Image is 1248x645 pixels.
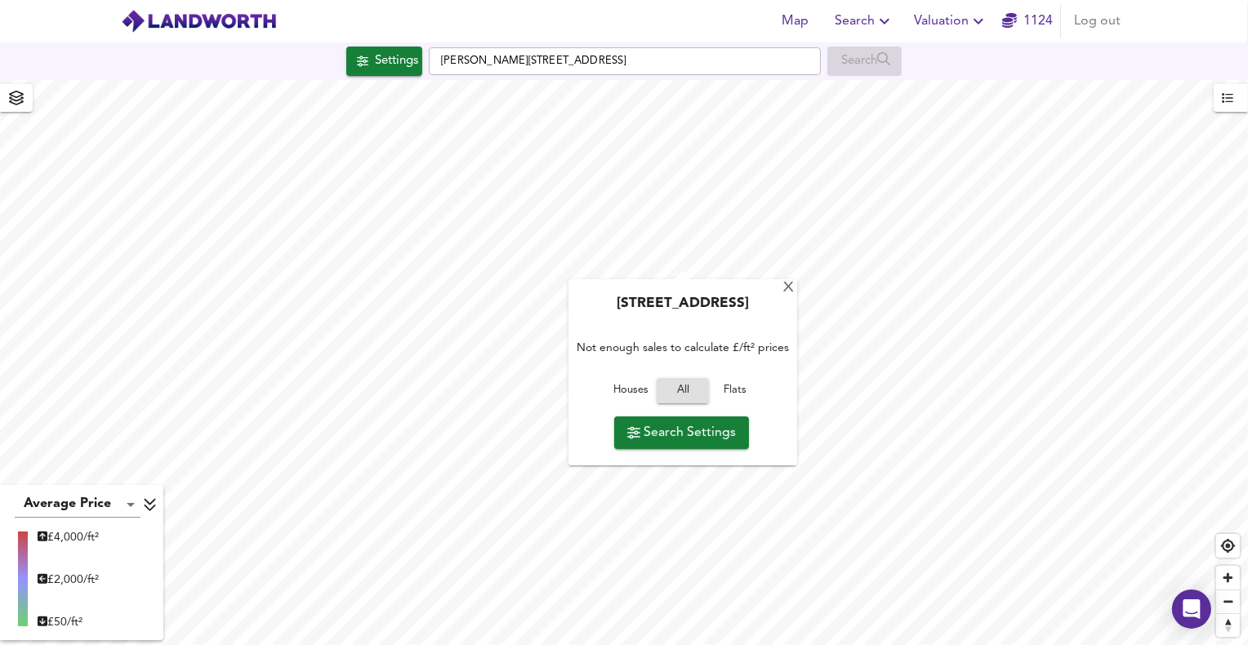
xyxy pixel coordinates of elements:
[38,529,99,545] div: £ 4,000/ft²
[713,381,757,400] span: Flats
[665,381,701,400] span: All
[914,10,988,33] span: Valuation
[1002,10,1053,33] a: 1124
[907,5,995,38] button: Valuation
[604,378,657,403] button: Houses
[38,572,99,588] div: £ 2,000/ft²
[1216,613,1240,637] button: Reset bearing to north
[38,614,99,630] div: £ 50/ft²
[776,10,815,33] span: Map
[346,47,422,76] button: Settings
[15,492,140,518] div: Average Price
[782,281,796,296] div: X
[1216,589,1240,613] button: Zoom out
[1216,534,1240,558] button: Find my location
[1001,5,1054,38] button: 1124
[709,378,761,403] button: Flats
[627,421,736,444] span: Search Settings
[614,416,749,449] button: Search Settings
[1216,566,1240,589] button: Zoom in
[1067,5,1127,38] button: Log out
[769,5,822,38] button: Map
[608,381,653,400] span: Houses
[346,47,422,76] div: Click to configure Search Settings
[429,47,821,75] input: Enter a location...
[828,5,901,38] button: Search
[835,10,894,33] span: Search
[375,51,418,72] div: Settings
[577,296,789,322] div: [STREET_ADDRESS]
[1216,614,1240,637] span: Reset bearing to north
[657,378,709,403] button: All
[1172,589,1211,629] div: Open Intercom Messenger
[1074,10,1121,33] span: Log out
[121,9,277,33] img: logo
[577,322,789,373] div: Not enough sales to calculate £/ft² prices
